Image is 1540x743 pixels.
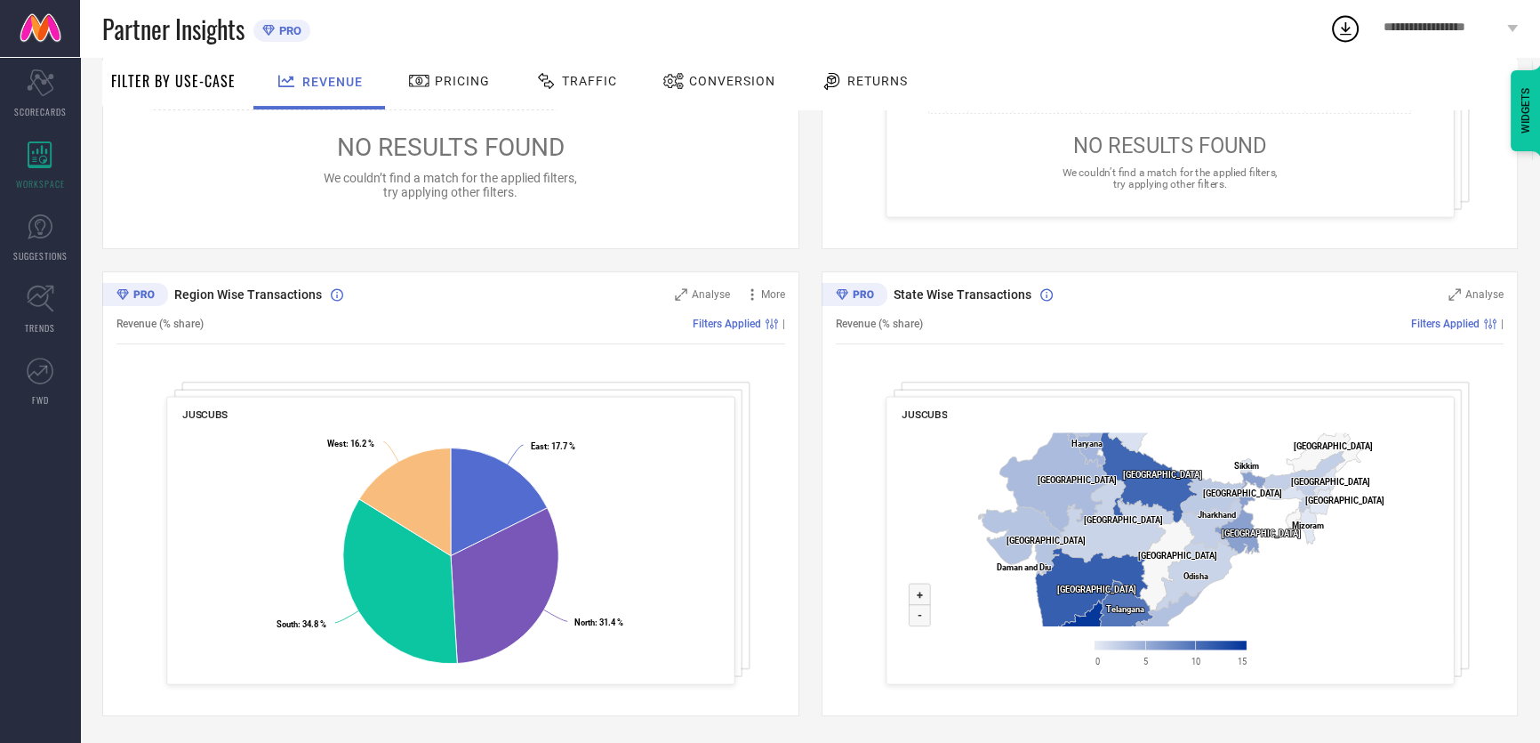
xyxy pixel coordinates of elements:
[1123,470,1202,480] text: [GEOGRAPHIC_DATA]
[689,74,775,88] span: Conversion
[182,408,228,421] span: JUSCUBS
[1202,489,1281,498] text: [GEOGRAPHIC_DATA]
[675,288,687,301] svg: Zoom
[574,618,623,627] text: : 31.4 %
[111,70,236,92] span: Filter By Use-Case
[1465,288,1504,301] span: Analyse
[1071,439,1102,448] text: Haryana
[1137,551,1216,561] text: [GEOGRAPHIC_DATA]
[822,283,887,310] div: Premium
[1501,318,1504,330] span: |
[1062,166,1277,190] span: We couldn’t find a match for the applied filters, try applying other filters.
[692,288,730,301] span: Analyse
[116,318,204,330] span: Revenue (% share)
[327,439,346,448] tspan: West
[13,249,68,262] span: SUGGESTIONS
[1305,496,1384,505] text: [GEOGRAPHIC_DATA]
[324,171,577,199] span: We couldn’t find a match for the applied filters, try applying other filters.
[277,619,326,629] text: : 34.8 %
[918,609,922,622] text: -
[1233,461,1258,471] text: Sikkim
[693,318,761,330] span: Filters Applied
[277,619,298,629] tspan: South
[1290,477,1369,487] text: [GEOGRAPHIC_DATA]
[1095,656,1100,666] text: 0
[1411,318,1480,330] span: Filters Applied
[531,441,575,451] text: : 17.7 %
[1197,510,1235,520] text: Jharkhand
[761,288,785,301] span: More
[25,321,55,335] span: TRENDS
[1191,656,1200,666] text: 10
[1329,12,1361,44] div: Open download list
[902,408,947,421] span: JUSCUBS
[997,562,1051,572] text: Daman and Diu
[337,133,565,162] span: NO RESULTS FOUND
[1291,521,1323,530] text: Mizoram
[102,283,168,310] div: Premium
[435,74,490,88] span: Pricing
[1143,656,1147,666] text: 5
[1006,535,1085,545] text: [GEOGRAPHIC_DATA]
[1084,515,1163,525] text: [GEOGRAPHIC_DATA]
[1072,133,1266,158] span: NO RESULTS FOUND
[531,441,547,451] tspan: East
[1448,288,1461,301] svg: Zoom
[174,287,322,302] span: Region Wise Transactions
[916,588,922,602] text: +
[1038,475,1117,485] text: [GEOGRAPHIC_DATA]
[847,74,908,88] span: Returns
[275,24,301,37] span: PRO
[894,287,1031,302] span: State Wise Transactions
[1105,604,1143,614] text: Telangana
[1237,656,1246,666] text: 15
[16,177,65,190] span: WORKSPACE
[562,74,617,88] span: Traffic
[1293,441,1372,451] text: [GEOGRAPHIC_DATA]
[782,318,785,330] span: |
[102,11,245,47] span: Partner Insights
[574,618,595,627] tspan: North
[1221,529,1300,538] text: [GEOGRAPHIC_DATA]
[327,439,374,448] text: : 16.2 %
[302,75,363,89] span: Revenue
[1183,570,1207,580] text: Odisha
[32,393,49,407] span: FWD
[836,318,923,330] span: Revenue (% share)
[1056,585,1135,594] text: [GEOGRAPHIC_DATA]
[14,105,67,118] span: SCORECARDS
